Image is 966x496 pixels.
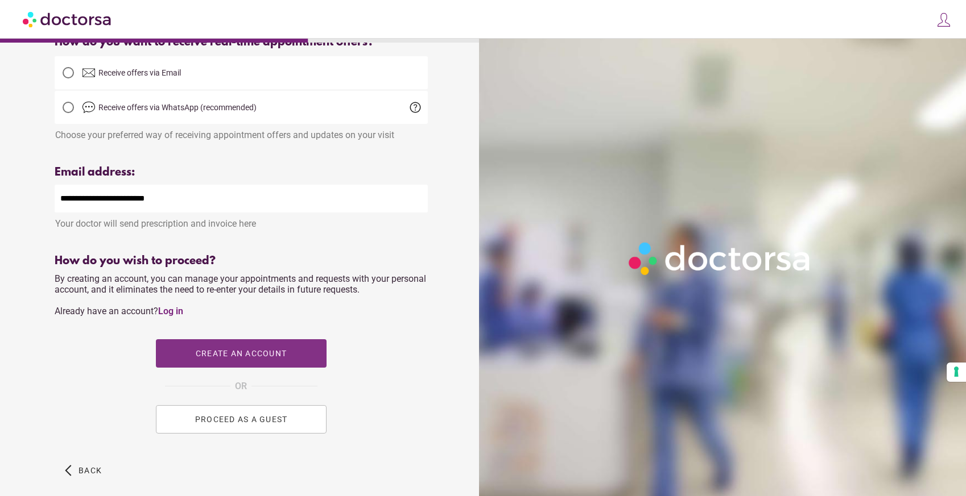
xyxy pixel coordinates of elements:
[55,255,428,268] div: How do you wish to proceed?
[156,405,327,434] button: PROCEED AS A GUEST
[55,212,428,229] div: Your doctor will send prescription and invoice here
[60,456,106,485] button: arrow_back_ios Back
[947,362,966,382] button: Your consent preferences for tracking technologies
[195,349,286,358] span: Create an account
[408,101,422,114] span: help
[23,6,113,32] img: Doctorsa.com
[82,66,96,80] img: email
[55,273,426,316] span: By creating an account, you can manage your appointments and requests with your personal account,...
[195,415,287,424] span: PROCEED AS A GUEST
[624,237,817,280] img: Logo-Doctorsa-trans-White-partial-flat.png
[55,166,428,179] div: Email address:
[82,101,96,114] img: chat
[55,124,428,140] div: Choose your preferred way of receiving appointment offers and updates on your visit
[235,379,247,394] span: OR
[156,339,327,368] button: Create an account
[936,12,952,28] img: icons8-customer-100.png
[98,103,257,112] span: Receive offers via WhatsApp (recommended)
[98,68,181,77] span: Receive offers via Email
[158,306,183,316] a: Log in
[79,466,102,475] span: Back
